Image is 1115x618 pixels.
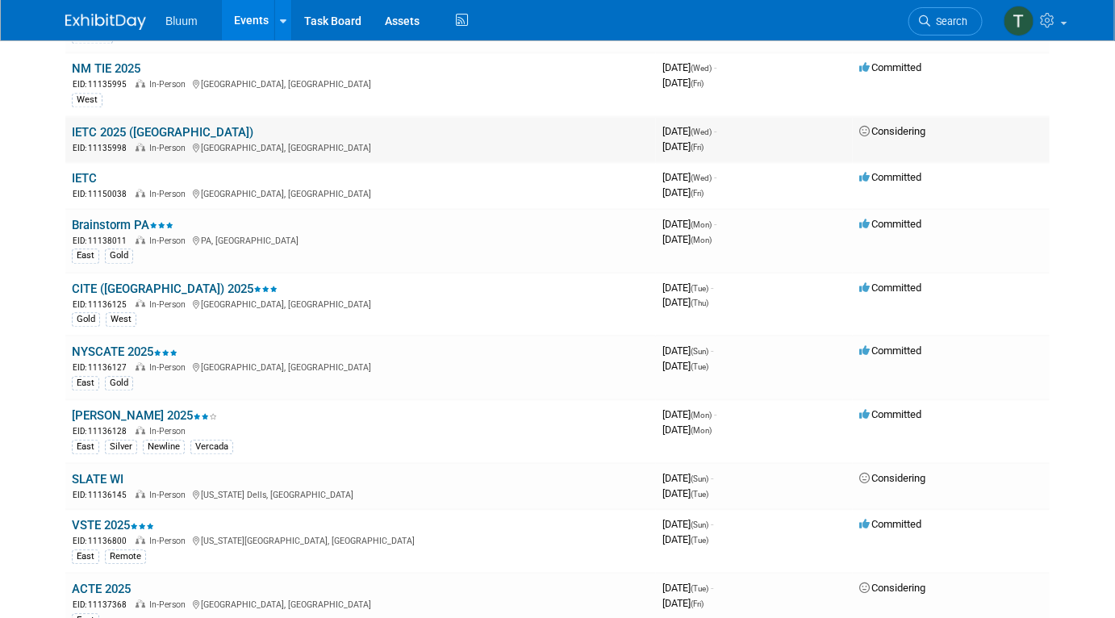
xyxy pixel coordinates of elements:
span: Considering [859,582,925,594]
span: [DATE] [662,140,704,152]
span: [DATE] [662,424,712,436]
img: In-Person Event [136,599,145,608]
span: (Mon) [691,411,712,420]
span: EID: 11136127 [73,363,133,372]
span: [DATE] [662,360,708,372]
span: [DATE] [662,582,713,594]
div: Gold [105,248,133,263]
span: [DATE] [662,296,708,308]
div: Gold [72,312,100,327]
span: Considering [859,125,925,137]
div: Silver [105,440,137,454]
span: - [714,218,716,230]
span: Considering [859,472,925,484]
span: - [714,125,716,137]
span: [DATE] [662,472,713,484]
span: EID: 11138011 [73,236,133,245]
span: (Sun) [691,520,708,529]
span: [DATE] [662,597,704,609]
span: [DATE] [662,125,716,137]
img: In-Person Event [136,426,145,434]
div: East [72,248,99,263]
img: In-Person Event [136,236,145,244]
div: [GEOGRAPHIC_DATA], [GEOGRAPHIC_DATA] [72,360,649,374]
span: (Sun) [691,347,708,356]
a: [PERSON_NAME] 2025 [72,408,217,423]
div: Gold [105,376,133,390]
span: (Tue) [691,284,708,293]
span: - [711,518,713,530]
div: PA, [GEOGRAPHIC_DATA] [72,233,649,247]
a: SLATE WI [72,472,123,486]
span: In-Person [149,536,190,546]
img: Taylor Bradley [1004,6,1034,36]
span: EID: 11136145 [73,491,133,499]
a: NYSCATE 2025 [72,344,177,359]
div: West [72,93,102,107]
div: [US_STATE] Dells, [GEOGRAPHIC_DATA] [72,487,649,501]
div: [GEOGRAPHIC_DATA], [GEOGRAPHIC_DATA] [72,297,649,311]
span: [DATE] [662,518,713,530]
a: IETC [72,171,97,186]
div: Remote [105,549,146,564]
div: [GEOGRAPHIC_DATA], [GEOGRAPHIC_DATA] [72,186,649,200]
span: Committed [859,61,921,73]
span: [DATE] [662,487,708,499]
span: (Mon) [691,220,712,229]
span: EID: 11150038 [73,190,133,198]
div: West [106,312,136,327]
span: In-Person [149,362,190,373]
a: Brainstorm PA [72,218,173,232]
span: Committed [859,518,921,530]
span: [DATE] [662,344,713,357]
span: EID: 11137368 [73,600,133,609]
span: Committed [859,218,921,230]
span: EID: 11135995 [73,80,133,89]
img: In-Person Event [136,299,145,307]
span: (Mon) [691,426,712,435]
div: [GEOGRAPHIC_DATA], [GEOGRAPHIC_DATA] [72,597,649,611]
div: [GEOGRAPHIC_DATA], [GEOGRAPHIC_DATA] [72,140,649,154]
span: Bluum [165,15,198,27]
span: (Fri) [691,599,704,608]
img: ExhibitDay [65,14,146,30]
span: EID: 11135998 [73,144,133,152]
span: EID: 11136125 [73,300,133,309]
span: (Tue) [691,536,708,545]
span: In-Person [149,143,190,153]
span: - [714,171,716,183]
span: [DATE] [662,61,716,73]
a: NM TIE 2025 [72,61,140,76]
span: In-Person [149,490,190,500]
div: East [72,549,99,564]
span: [DATE] [662,233,712,245]
span: In-Person [149,599,190,610]
div: [GEOGRAPHIC_DATA], [GEOGRAPHIC_DATA] [72,77,649,90]
span: In-Person [149,426,190,436]
span: (Fri) [691,143,704,152]
span: (Wed) [691,127,712,136]
span: (Fri) [691,79,704,88]
span: (Tue) [691,490,708,499]
span: (Sun) [691,474,708,483]
span: (Wed) [691,173,712,182]
div: [US_STATE][GEOGRAPHIC_DATA], [GEOGRAPHIC_DATA] [72,533,649,547]
span: [DATE] [662,218,716,230]
img: In-Person Event [136,362,145,370]
span: [DATE] [662,533,708,545]
a: CITE ([GEOGRAPHIC_DATA]) 2025 [72,282,278,296]
a: VSTE 2025 [72,518,154,532]
span: - [714,61,716,73]
span: Search [930,15,967,27]
span: (Tue) [691,584,708,593]
span: [DATE] [662,171,716,183]
span: EID: 11136800 [73,537,133,545]
span: Committed [859,408,921,420]
div: Newline [143,440,185,454]
span: [DATE] [662,282,713,294]
a: IETC 2025 ([GEOGRAPHIC_DATA]) [72,125,253,140]
span: - [711,344,713,357]
span: (Fri) [691,189,704,198]
span: - [711,472,713,484]
div: East [72,440,99,454]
